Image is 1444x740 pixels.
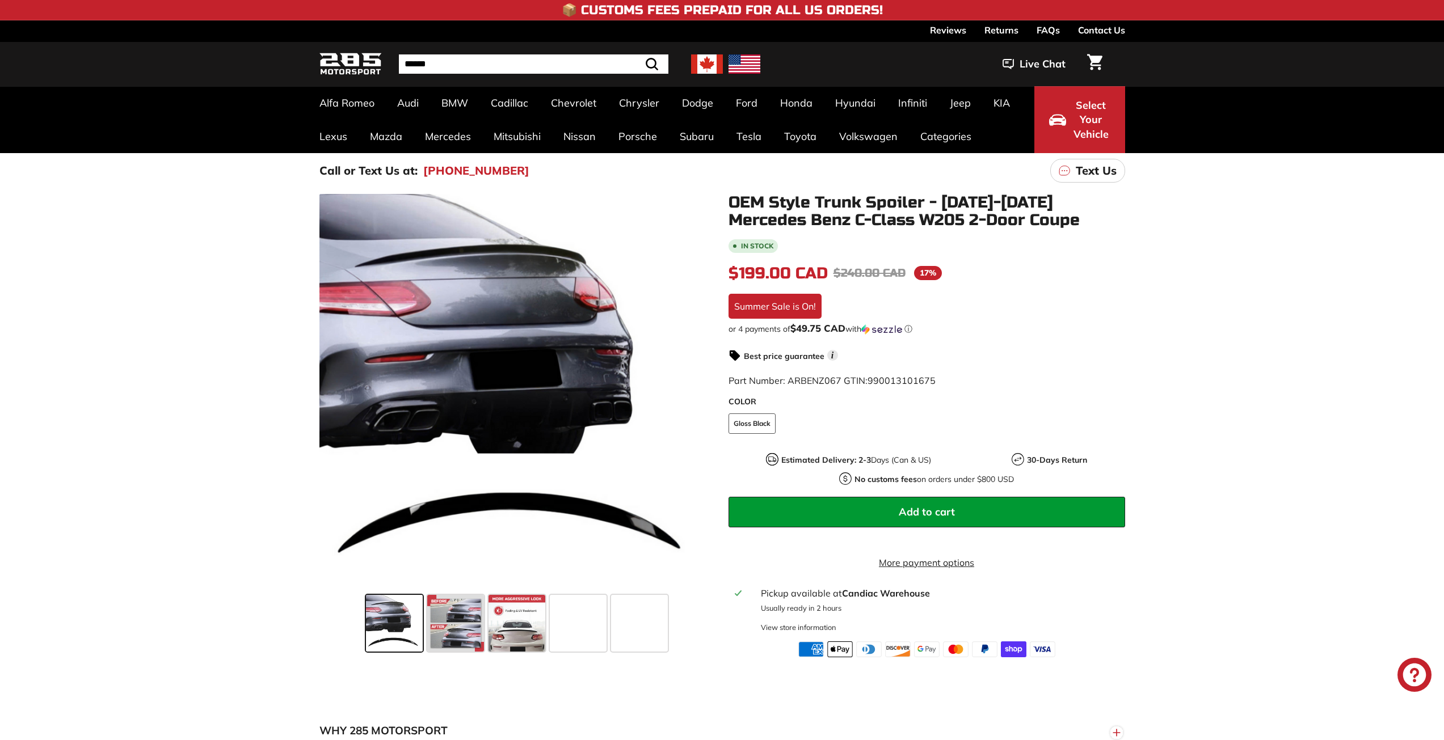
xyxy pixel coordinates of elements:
[562,3,883,17] h4: 📦 Customs Fees Prepaid for All US Orders!
[671,86,725,120] a: Dodge
[741,243,773,250] b: In stock
[842,587,930,599] strong: Candiac Warehouse
[982,86,1021,120] a: KIA
[1034,86,1125,153] button: Select Your Vehicle
[1027,455,1087,465] strong: 30-Days Return
[861,324,902,335] img: Sezzle
[744,351,824,361] strong: Best price guarantee
[552,120,607,153] a: Nissan
[1072,98,1110,142] span: Select Your Vehicle
[423,162,529,179] a: [PHONE_NUMBER]
[781,454,931,466] p: Days (Can & US)
[827,641,853,657] img: apple_pay
[798,641,824,657] img: american_express
[1078,20,1125,40] a: Contact Us
[607,120,668,153] a: Porsche
[668,120,725,153] a: Subaru
[319,51,382,78] img: Logo_285_Motorsport_areodynamics_components
[1050,159,1125,183] a: Text Us
[319,162,418,179] p: Call or Text Us at:
[914,641,940,657] img: google_pay
[1020,57,1066,71] span: Live Chat
[414,120,482,153] a: Mercedes
[824,86,887,120] a: Hyundai
[909,120,983,153] a: Categories
[729,375,936,386] span: Part Number: ARBENZ067 GTIN:
[930,20,966,40] a: Reviews
[761,603,1118,614] p: Usually ready in 2 hours
[729,194,1125,229] h1: OEM Style Trunk Spoiler - [DATE]-[DATE] Mercedes Benz C-Class W205 2-Door Coupe
[761,586,1118,600] div: Pickup available at
[988,50,1080,78] button: Live Chat
[729,294,822,319] div: Summer Sale is On!
[729,264,828,283] span: $199.00 CAD
[725,86,769,120] a: Ford
[482,120,552,153] a: Mitsubishi
[773,120,828,153] a: Toyota
[899,505,955,518] span: Add to cart
[887,86,938,120] a: Infiniti
[885,641,911,657] img: discover
[359,120,414,153] a: Mazda
[781,455,871,465] strong: Estimated Delivery: 2-3
[1030,641,1055,657] img: visa
[984,20,1018,40] a: Returns
[914,266,942,280] span: 17%
[308,120,359,153] a: Lexus
[479,86,540,120] a: Cadillac
[854,474,917,484] strong: No customs fees
[729,497,1125,527] button: Add to cart
[1001,641,1026,657] img: shopify_pay
[608,86,671,120] a: Chrysler
[1076,162,1117,179] p: Text Us
[790,322,845,334] span: $49.75 CAD
[386,86,430,120] a: Audi
[854,473,1014,485] p: on orders under $800 USD
[1080,45,1109,83] a: Cart
[972,641,997,657] img: paypal
[827,350,838,361] span: i
[761,622,836,633] div: View store information
[1037,20,1060,40] a: FAQs
[399,54,668,74] input: Search
[856,641,882,657] img: diners_club
[1394,658,1435,695] inbox-online-store-chat: Shopify online store chat
[729,323,1125,335] div: or 4 payments of$49.75 CADwithSezzle Click to learn more about Sezzle
[729,556,1125,569] a: More payment options
[308,86,386,120] a: Alfa Romeo
[540,86,608,120] a: Chevrolet
[938,86,982,120] a: Jeep
[430,86,479,120] a: BMW
[943,641,969,657] img: master
[729,396,1125,408] label: COLOR
[833,266,906,280] span: $240.00 CAD
[828,120,909,153] a: Volkswagen
[725,120,773,153] a: Tesla
[769,86,824,120] a: Honda
[868,375,936,386] span: 990013101675
[729,323,1125,335] div: or 4 payments of with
